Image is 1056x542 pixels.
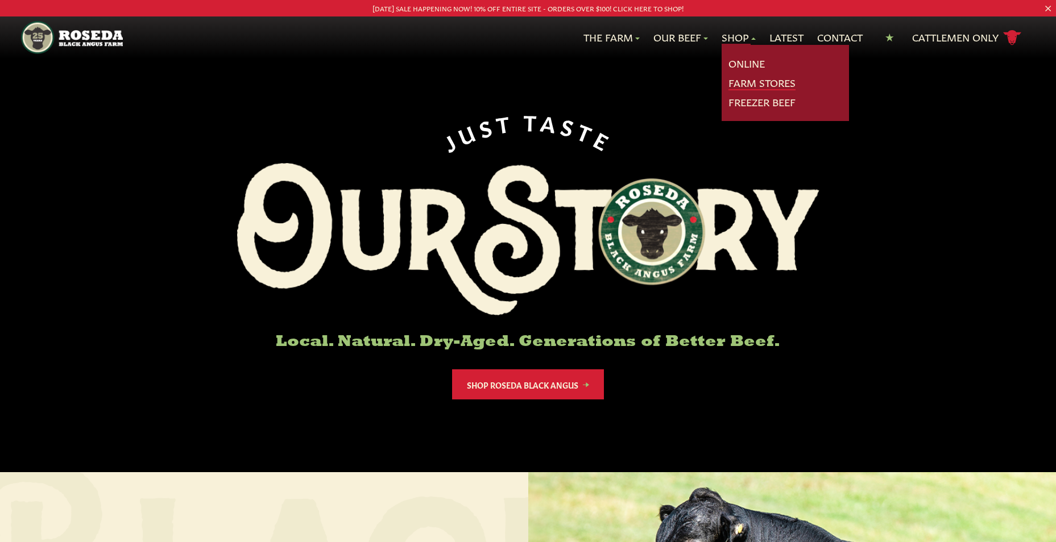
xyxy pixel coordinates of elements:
a: Farm Stores [728,76,796,90]
span: A [540,110,562,135]
img: https://roseda.com/wp-content/uploads/2021/05/roseda-25-header.png [21,21,123,54]
span: T [575,118,600,146]
a: Our Beef [653,30,708,45]
a: Contact [817,30,863,45]
div: JUST TASTE [438,109,619,154]
a: Cattlemen Only [912,28,1021,48]
span: J [438,127,462,154]
a: Latest [769,30,804,45]
a: Shop Roseda Black Angus [452,369,604,399]
p: [DATE] SALE HAPPENING NOW! 10% OFF ENTIRE SITE - ORDERS OVER $100! CLICK HERE TO SHOP! [53,2,1003,14]
span: U [454,118,481,147]
nav: Main Navigation [21,16,1035,59]
a: Shop [722,30,756,45]
h6: Local. Natural. Dry-Aged. Generations of Better Beef. [237,333,819,351]
span: T [524,109,542,132]
span: S [559,113,581,139]
span: S [476,112,498,139]
span: T [495,110,516,135]
span: E [591,126,618,154]
a: Online [728,56,765,71]
a: The Farm [583,30,640,45]
img: Roseda Black Aangus Farm [237,163,819,315]
a: Freezer Beef [728,95,796,110]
